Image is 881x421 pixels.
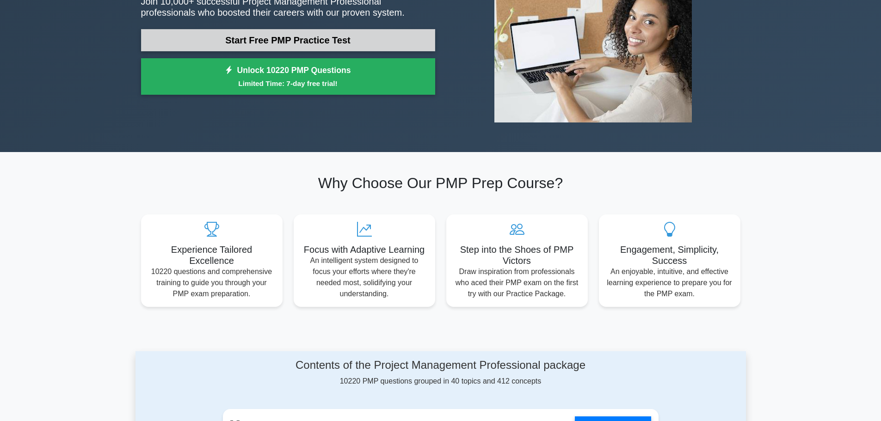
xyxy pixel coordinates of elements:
h5: Experience Tailored Excellence [148,244,275,266]
p: An intelligent system designed to focus your efforts where they're needed most, solidifying your ... [301,255,428,299]
p: An enjoyable, intuitive, and effective learning experience to prepare you for the PMP exam. [606,266,733,299]
h5: Engagement, Simplicity, Success [606,244,733,266]
h5: Step into the Shoes of PMP Victors [454,244,580,266]
div: 10220 PMP questions grouped in 40 topics and 412 concepts [223,359,659,387]
h4: Contents of the Project Management Professional package [223,359,659,372]
small: Limited Time: 7-day free trial! [153,78,424,89]
h5: Focus with Adaptive Learning [301,244,428,255]
h2: Why Choose Our PMP Prep Course? [141,174,740,192]
p: Draw inspiration from professionals who aced their PMP exam on the first try with our Practice Pa... [454,266,580,299]
a: Unlock 10220 PMP QuestionsLimited Time: 7-day free trial! [141,58,435,95]
p: 10220 questions and comprehensive training to guide you through your PMP exam preparation. [148,266,275,299]
a: Start Free PMP Practice Test [141,29,435,51]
